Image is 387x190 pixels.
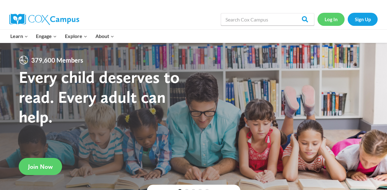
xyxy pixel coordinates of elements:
[29,55,86,65] span: 379,600 Members
[317,13,345,26] a: Log In
[91,30,118,43] button: Child menu of About
[19,67,180,126] strong: Every child deserves to read. Every adult can help.
[6,30,32,43] button: Child menu of Learn
[19,158,62,175] a: Join Now
[32,30,61,43] button: Child menu of Engage
[348,13,378,26] a: Sign Up
[6,30,118,43] nav: Primary Navigation
[221,13,314,26] input: Search Cox Campus
[28,163,53,170] span: Join Now
[317,13,378,26] nav: Secondary Navigation
[61,30,91,43] button: Child menu of Explore
[9,14,79,25] img: Cox Campus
